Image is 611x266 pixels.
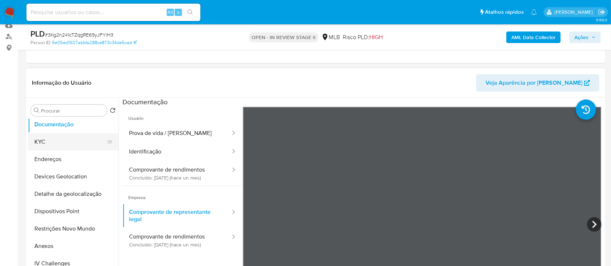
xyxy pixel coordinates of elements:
button: Anexos [28,237,119,255]
b: Person ID [30,39,50,46]
button: search-icon [183,7,198,17]
span: Alt [167,9,173,16]
h1: Informação do Usuário [32,79,91,86]
a: 9e05ed1507abbfa288ce873c34de5cad [52,39,137,46]
span: # 3Kg2n241cTZqgRE69yJFYiH3 [45,31,113,38]
input: Pesquise usuários ou casos... [26,8,200,17]
button: Restrições Novo Mundo [28,220,119,237]
span: s [177,9,179,16]
span: Risco PLD: [343,33,383,41]
a: Sair [598,8,606,16]
button: AML Data Collector [506,31,561,43]
button: Detalhe da geolocalização [28,185,119,203]
a: Notificações [531,9,537,15]
button: Devices Geolocation [28,168,119,185]
div: MLB [321,33,340,41]
button: Procurar [34,107,40,113]
button: Dispositivos Point [28,203,119,220]
button: Veja Aparência por [PERSON_NAME] [476,74,599,92]
span: Atalhos rápidos [485,8,524,16]
input: Procurar [41,107,104,114]
span: Ações [574,31,589,43]
span: Veja Aparência por [PERSON_NAME] [486,74,582,92]
button: Ações [569,31,601,43]
button: Documentação [28,116,119,133]
p: alessandra.barbosa@mercadopago.com [554,9,595,16]
button: Retornar ao pedido padrão [110,107,116,115]
b: PLD [30,28,45,39]
p: OPEN - IN REVIEW STAGE II [249,32,319,42]
b: AML Data Collector [511,31,556,43]
button: KYC [28,133,113,151]
span: HIGH [369,33,383,41]
button: Endereços [28,151,119,168]
span: 3.158.0 [596,17,607,23]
